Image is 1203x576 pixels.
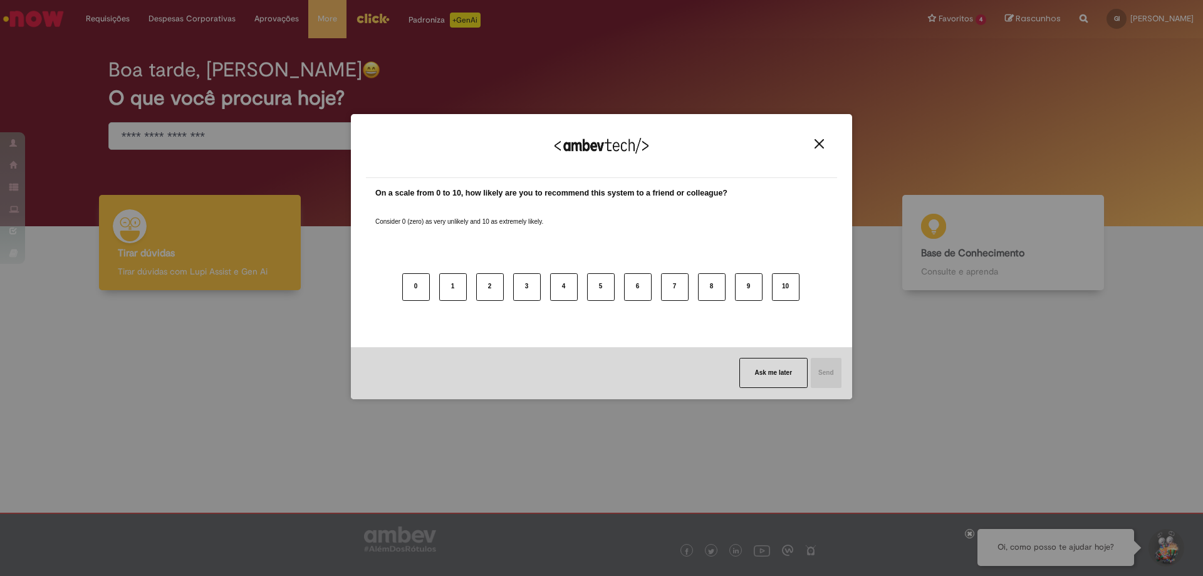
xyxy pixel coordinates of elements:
[811,139,828,149] button: Close
[476,273,504,301] button: 2
[587,273,615,301] button: 5
[375,187,727,199] label: On a scale from 0 to 10, how likely are you to recommend this system to a friend or colleague?
[735,273,763,301] button: 9
[772,273,799,301] button: 10
[815,139,824,149] img: Close
[661,273,689,301] button: 7
[739,358,808,388] button: Ask me later
[550,273,578,301] button: 4
[513,273,541,301] button: 3
[439,273,467,301] button: 1
[624,273,652,301] button: 6
[555,138,648,154] img: Logo Ambevtech
[402,273,430,301] button: 0
[375,202,543,226] label: Consider 0 (zero) as very unlikely and 10 as extremely likely.
[698,273,726,301] button: 8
